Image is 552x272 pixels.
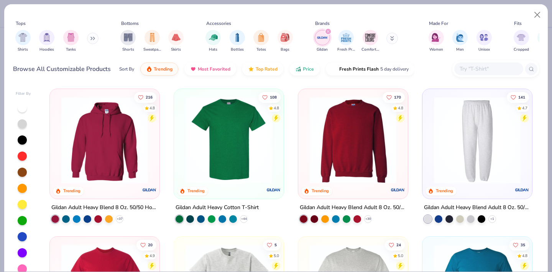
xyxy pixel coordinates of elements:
div: Browse All Customizable Products [13,64,111,74]
span: Hats [209,47,217,53]
button: Like [263,239,281,250]
div: Bottoms [121,20,139,27]
div: filter for Bottles [230,30,245,53]
div: Gildan Adult Heavy Blend Adult 8 Oz. 50/50 Sweatpants [424,203,531,213]
img: db319196-8705-402d-8b46-62aaa07ed94f [182,97,276,183]
button: filter button [315,30,330,53]
img: Shorts Image [124,33,133,42]
img: Sweatpants Image [148,33,156,42]
span: Top Rated [256,66,278,72]
div: Gildan Adult Heavy Blend Adult 8 Oz. 50/50 Fleece Crew [300,203,406,213]
span: 170 [394,95,401,99]
div: filter for Gildan [315,30,330,53]
img: Bottles Image [233,33,242,42]
div: filter for Tanks [63,30,79,53]
img: Gildan logo [266,182,281,198]
button: Trending [140,63,178,76]
div: Accessories [206,20,231,27]
div: 5.0 [398,253,403,259]
img: trending.gif [146,66,152,72]
img: 13b9c606-79b1-4059-b439-68fabb1693f9 [430,97,524,183]
img: Bags Image [281,33,289,42]
div: Tops [16,20,26,27]
span: Sweatpants [143,47,161,53]
button: filter button [168,30,184,53]
span: 5 [274,243,277,247]
div: filter for Shorts [120,30,136,53]
img: Hoodies Image [43,33,51,42]
button: filter button [63,30,79,53]
span: Shirts [18,47,28,53]
span: + 30 [365,217,371,221]
span: 141 [518,95,525,99]
span: 216 [146,95,153,99]
span: Most Favorited [198,66,230,72]
span: Fresh Prints [337,47,355,53]
img: Gildan logo [514,182,529,198]
span: + 1 [490,217,494,221]
div: 4.8 [274,105,279,111]
img: c7b025ed-4e20-46ac-9c52-55bc1f9f47df [306,97,400,183]
img: 01756b78-01f6-4cc6-8d8a-3c30c1a0c8ac [58,97,152,183]
img: Unisex Image [480,33,488,42]
div: 5.0 [274,253,279,259]
img: Gildan Image [317,32,328,43]
img: 4c43767e-b43d-41ae-ac30-96e6ebada8dd [400,97,494,183]
span: Shorts [122,47,134,53]
div: filter for Shirts [15,30,31,53]
div: filter for Men [452,30,468,53]
span: Price [303,66,314,72]
div: filter for Hoodies [39,30,54,53]
div: Gildan Adult Heavy Blend 8 Oz. 50/50 Hooded Sweatshirt [51,203,158,213]
button: filter button [361,30,379,53]
button: filter button [514,30,529,53]
button: Fresh Prints Flash5 day delivery [326,63,414,76]
img: Tanks Image [67,33,75,42]
img: Hats Image [209,33,218,42]
img: Skirts Image [172,33,181,42]
button: filter button [452,30,468,53]
div: 4.9 [150,253,155,259]
img: Women Image [432,33,440,42]
span: Skirts [171,47,181,53]
div: Brands [315,20,330,27]
div: filter for Women [429,30,444,53]
div: 4.8 [398,105,403,111]
div: Fits [514,20,522,27]
button: filter button [143,30,161,53]
span: Cropped [514,47,529,53]
span: Totes [256,47,266,53]
span: Unisex [478,47,490,53]
button: filter button [120,30,136,53]
span: Gildan [317,47,328,53]
div: filter for Bags [278,30,293,53]
span: Men [456,47,464,53]
button: Close [530,8,545,22]
button: filter button [278,30,293,53]
button: Top Rated [242,63,283,76]
img: Totes Image [257,33,265,42]
div: 4.8 [522,253,527,259]
span: 24 [396,243,401,247]
img: Gildan logo [390,182,406,198]
span: Hoodies [39,47,54,53]
span: + 37 [117,217,123,221]
div: 4.7 [522,105,527,111]
span: Trending [154,66,172,72]
button: filter button [429,30,444,53]
span: 35 [521,243,525,247]
button: filter button [476,30,492,53]
button: Like [258,92,281,102]
span: Bottles [231,47,244,53]
div: filter for Skirts [168,30,184,53]
div: filter for Fresh Prints [337,30,355,53]
button: filter button [205,30,221,53]
div: filter for Hats [205,30,221,53]
button: Price [289,63,320,76]
div: filter for Sweatpants [143,30,161,53]
img: Comfort Colors Image [365,32,376,43]
div: filter for Cropped [514,30,529,53]
button: Like [507,92,529,102]
span: 108 [270,95,277,99]
button: filter button [337,30,355,53]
